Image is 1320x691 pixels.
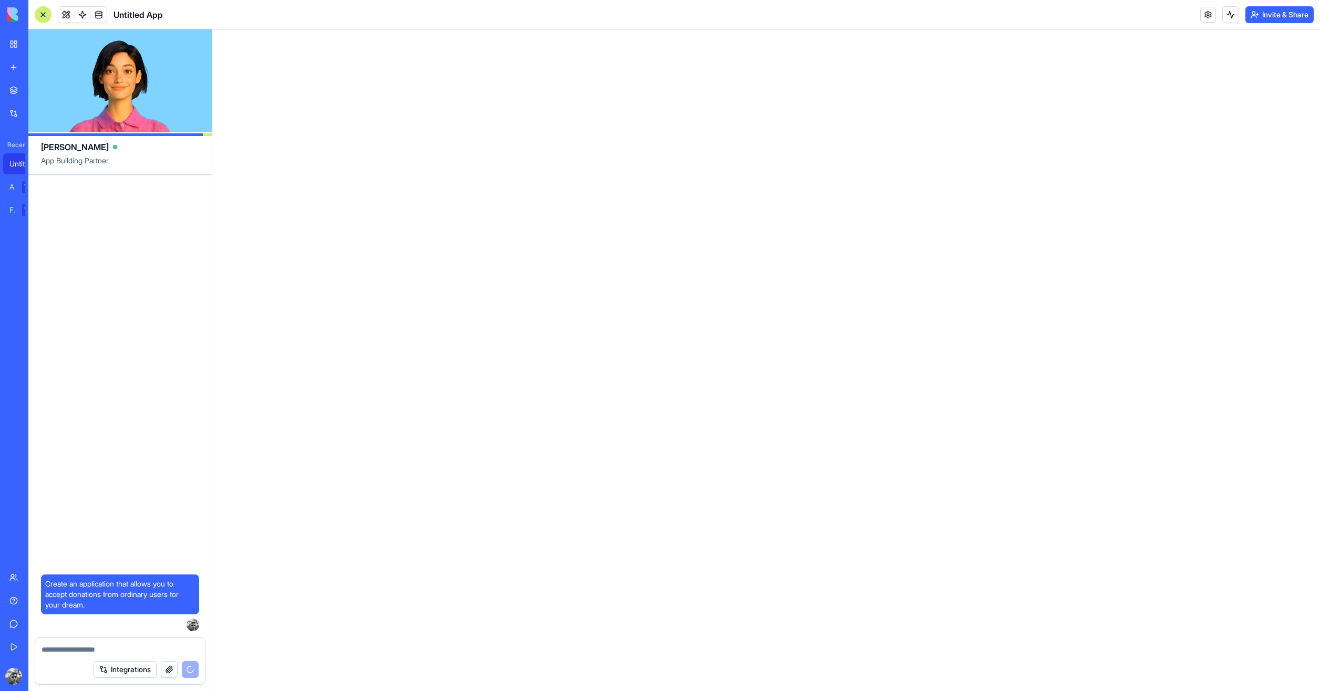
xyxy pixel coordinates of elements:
[41,141,109,153] span: [PERSON_NAME]
[3,176,45,197] a: AI Logo GeneratorTRY
[187,619,199,631] img: ACg8ocLwjuzIITXc5kr5B03XBw_GTFojGnslRezUNIM_-35wQQTec4LO=s96-c
[5,668,22,685] img: ACg8ocLwjuzIITXc5kr5B03XBw_GTFojGnslRezUNIM_-35wQQTec4LO=s96-c
[22,204,39,216] div: TRY
[45,579,195,610] span: Create an application that allows you to accept donations from ordinary users for your dream.
[1245,6,1314,23] button: Invite & Share
[3,200,45,221] a: Feedback FormTRY
[41,155,199,174] span: App Building Partner
[7,7,73,22] img: logo
[3,153,45,174] a: Untitled App
[9,159,39,169] div: Untitled App
[114,8,163,21] span: Untitled App
[3,141,25,149] span: Recent
[94,661,157,678] button: Integrations
[9,205,15,215] div: Feedback Form
[9,182,15,192] div: AI Logo Generator
[22,181,39,193] div: TRY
